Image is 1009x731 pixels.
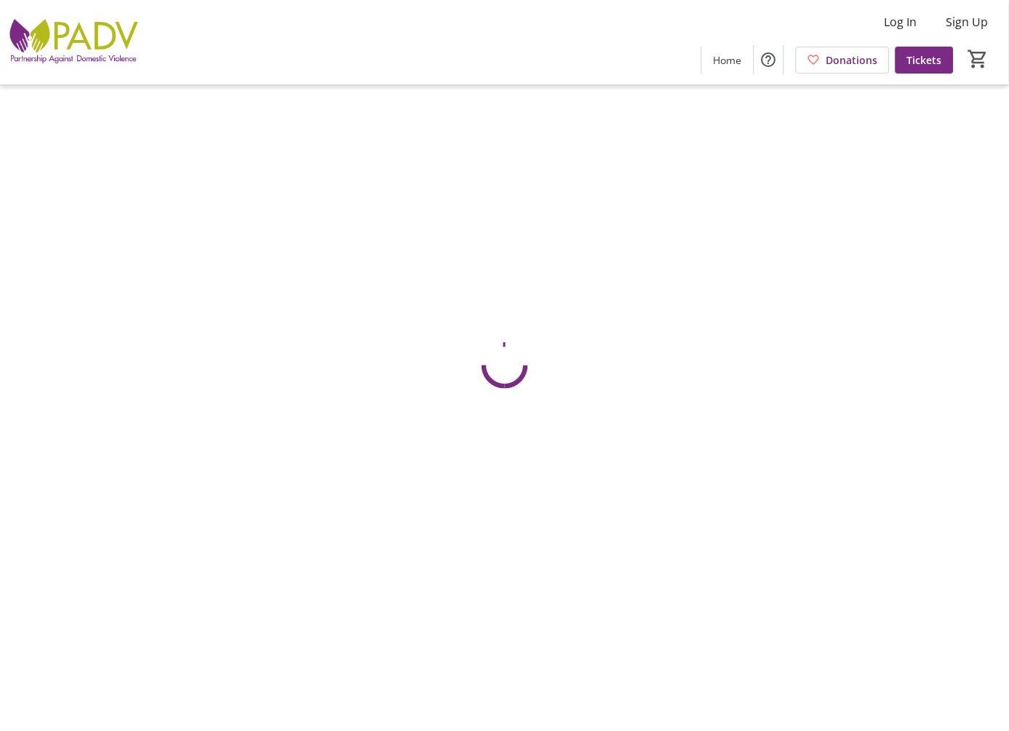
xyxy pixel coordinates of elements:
span: Sign Up [946,13,989,31]
a: Donations [796,47,890,74]
span: Donations [826,52,878,68]
button: Cart [965,46,992,72]
button: Log In [873,10,929,33]
span: Tickets [907,52,942,68]
a: Home [702,47,754,74]
span: Log In [885,13,917,31]
button: Help [754,45,783,74]
span: Home [714,52,742,68]
a: Tickets [896,47,954,74]
button: Sign Up [935,10,1000,33]
img: Partnership Against Domestic Violence's Logo [9,6,138,79]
